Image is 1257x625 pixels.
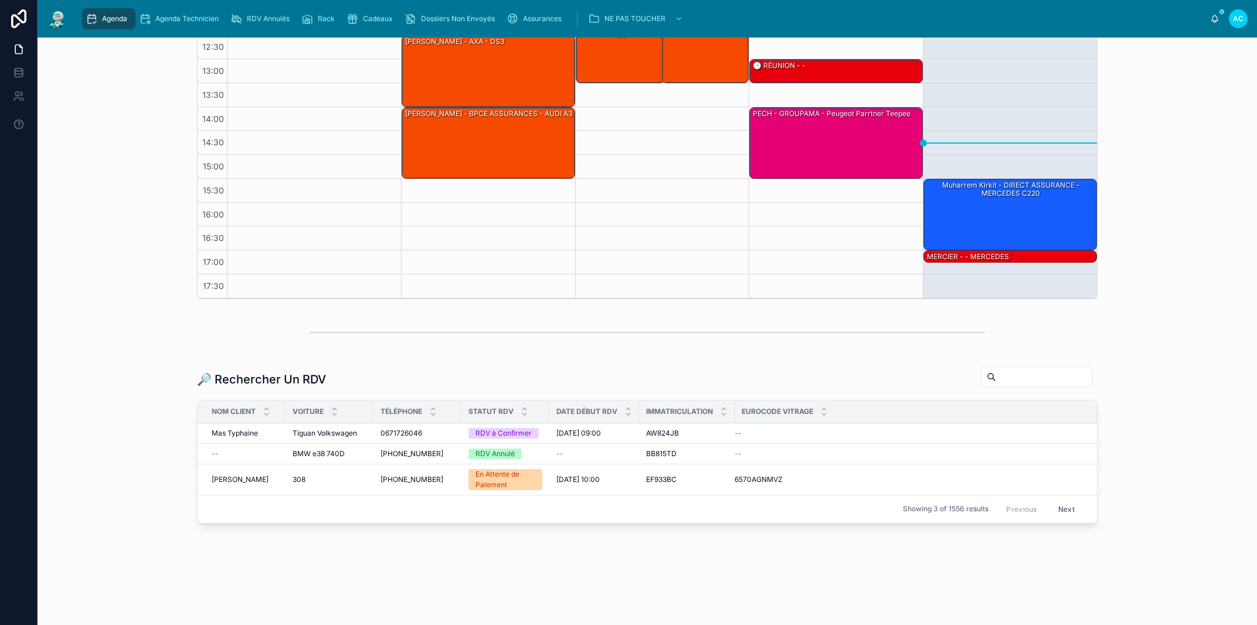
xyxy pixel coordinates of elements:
[404,108,573,119] div: [PERSON_NAME] - BPCE ASSURANCES - AUDI A3
[604,14,665,23] span: NE PAS TOUCHER
[293,449,345,458] span: BMW e38 740D
[200,185,227,195] span: 15:30
[556,429,601,438] span: [DATE] 09:00
[1050,500,1083,518] button: Next
[212,429,258,438] span: Mas Typhaine
[556,475,632,484] a: [DATE] 10:00
[318,14,335,23] span: Rack
[212,475,278,484] a: [PERSON_NAME]
[77,6,1210,32] div: scrollable content
[212,429,278,438] a: Mas Typhaine
[926,252,1010,262] div: MERCIER - - MERCEDES
[212,449,219,458] span: --
[735,429,1083,438] a: --
[735,449,1083,458] a: --
[247,14,290,23] span: RDV Annulés
[468,407,514,416] span: Statut RDV
[926,180,1096,199] div: muharrem kirkit - DIRECT ASSURANCE - MERCEDES C220
[468,428,542,439] a: RDV à Confirmer
[735,449,742,458] span: --
[381,449,443,458] span: [PHONE_NUMBER]
[585,8,689,29] a: NE PAS TOUCHER
[924,179,1096,250] div: muharrem kirkit - DIRECT ASSURANCE - MERCEDES C220
[735,475,783,484] span: 6570AGNMVZ
[503,8,570,29] a: Assurances
[646,449,728,458] a: BB815TD
[200,161,227,171] span: 15:00
[293,475,366,484] a: 308
[468,469,542,490] a: En Attente de Paiement
[363,14,393,23] span: Cadeaux
[468,449,542,459] a: RDV Annulé
[556,449,563,458] span: --
[298,8,343,29] a: Rack
[523,14,562,23] span: Assurances
[556,475,600,484] span: [DATE] 10:00
[381,429,422,438] span: 0671726046
[212,449,278,458] a: --
[381,449,454,458] a: [PHONE_NUMBER]
[646,407,713,416] span: Immatriculation
[742,407,813,416] span: Eurocode Vitrage
[646,475,677,484] span: EF933BC
[735,429,742,438] span: --
[293,449,366,458] a: BMW e38 740D
[646,449,677,458] span: BB815TD
[212,407,256,416] span: Nom Client
[475,449,515,459] div: RDV Annulé
[421,14,495,23] span: Dossiers Non Envoyés
[293,475,305,484] span: 308
[576,12,665,83] div: [PERSON_NAME] - GROUPAMA - hyundai i30
[200,257,227,267] span: 17:00
[646,475,728,484] a: EF933BC
[343,8,401,29] a: Cadeaux
[199,66,227,76] span: 13:00
[155,14,219,23] span: Agenda Technicien
[556,407,617,416] span: Date Début RDV
[646,429,679,438] span: AW824JB
[663,12,748,83] div: 12:00 – 13:30: LAPONTERIQUE Julien - AXA - Golf 7
[401,8,503,29] a: Dossiers Non Envoyés
[381,475,443,484] span: [PHONE_NUMBER]
[381,475,454,484] a: [PHONE_NUMBER]
[197,371,326,388] h1: 🔎 Rechercher Un RDV
[1233,14,1244,23] span: AC
[752,108,912,119] div: PECH - GROUPAMA - peugeot parrtner teepee
[903,504,988,514] span: Showing 3 of 1556 results
[475,428,532,439] div: RDV à Confirmer
[750,60,922,83] div: 🕒 RÉUNION - -
[199,114,227,124] span: 14:00
[82,8,135,29] a: Agenda
[293,429,357,438] span: Tiguan Volkswagen
[293,429,366,438] a: Tiguan Volkswagen
[752,60,807,71] div: 🕒 RÉUNION - -
[381,429,454,438] a: 0671726046
[135,8,227,29] a: Agenda Technicien
[199,90,227,100] span: 13:30
[293,407,324,416] span: Voiture
[475,469,535,490] div: En Attente de Paiement
[227,8,298,29] a: RDV Annulés
[102,14,127,23] span: Agenda
[200,281,227,291] span: 17:30
[381,407,422,416] span: Téléphone
[47,9,68,28] img: App logo
[402,36,575,106] div: [PERSON_NAME] - AXA - DS3
[750,108,922,178] div: PECH - GROUPAMA - peugeot parrtner teepee
[212,475,269,484] span: [PERSON_NAME]
[199,209,227,219] span: 16:00
[199,42,227,52] span: 12:30
[556,449,632,458] a: --
[556,429,632,438] a: [DATE] 09:00
[646,429,728,438] a: AW824JB
[404,36,505,47] div: [PERSON_NAME] - AXA - DS3
[199,233,227,243] span: 16:30
[199,137,227,147] span: 14:30
[735,475,1083,484] a: 6570AGNMVZ
[924,251,1096,263] div: MERCIER - - MERCEDES
[402,108,575,178] div: [PERSON_NAME] - BPCE ASSURANCES - AUDI A3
